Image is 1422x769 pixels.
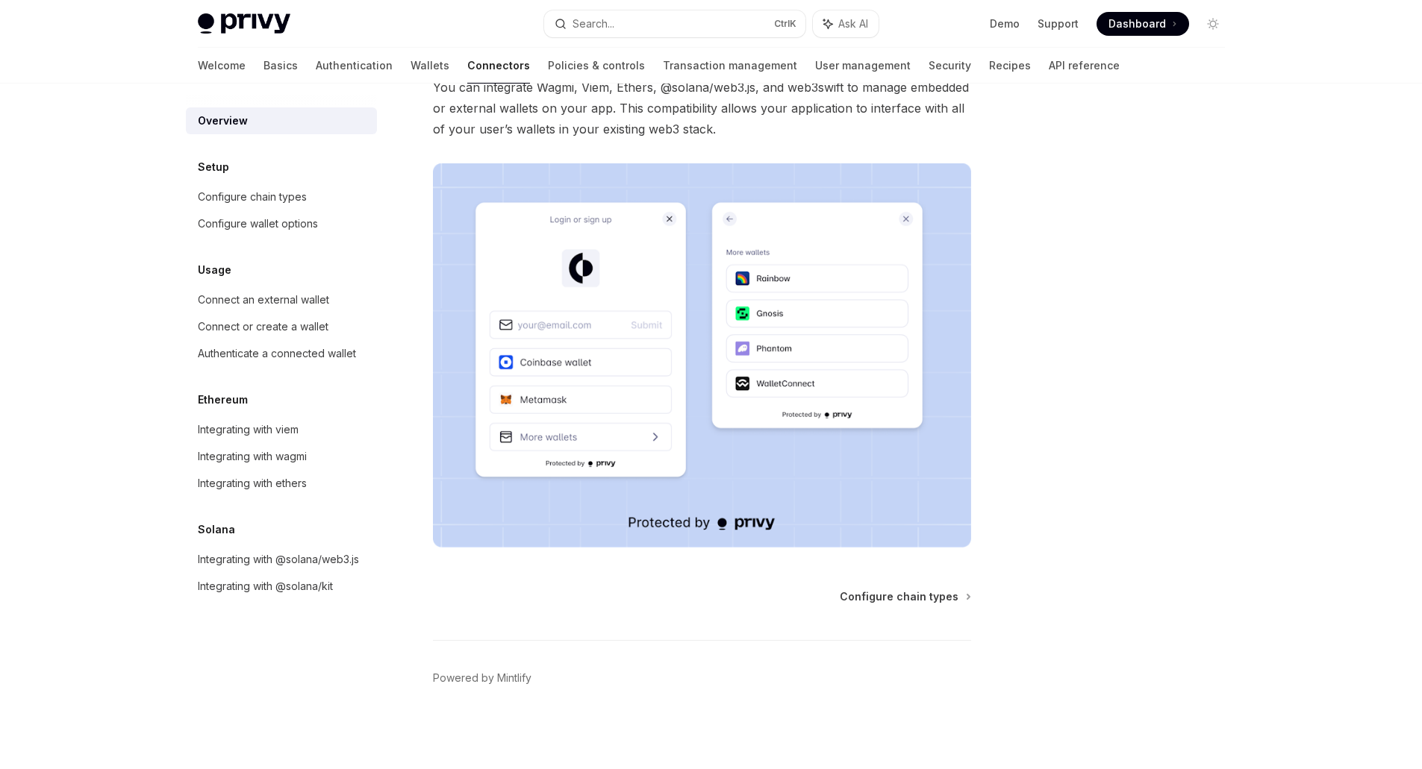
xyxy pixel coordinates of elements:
[186,313,377,340] a: Connect or create a wallet
[198,391,248,409] h5: Ethereum
[198,112,248,130] div: Overview
[186,210,377,237] a: Configure wallet options
[198,215,318,233] div: Configure wallet options
[990,16,1020,31] a: Demo
[198,474,307,492] div: Integrating with ethers
[198,48,246,84] a: Welcome
[198,421,299,439] div: Integrating with viem
[989,48,1031,84] a: Recipes
[815,48,911,84] a: User management
[186,470,377,497] a: Integrating with ethers
[929,48,971,84] a: Security
[838,16,868,31] span: Ask AI
[1108,16,1166,31] span: Dashboard
[198,13,290,34] img: light logo
[198,188,307,206] div: Configure chain types
[198,550,359,568] div: Integrating with @solana/web3.js
[316,48,393,84] a: Authentication
[198,448,307,465] div: Integrating with wagmi
[433,77,971,139] span: You can integrate Wagmi, Viem, Ethers, @solana/web3.js, and web3swift to manage embedded or exter...
[198,521,235,539] h5: Solana
[548,48,645,84] a: Policies & controls
[198,158,229,176] h5: Setup
[840,589,970,604] a: Configure chain types
[840,589,958,604] span: Configure chain types
[813,10,879,37] button: Ask AI
[411,48,449,84] a: Wallets
[433,163,971,547] img: Connectors3
[198,577,333,595] div: Integrating with @solana/kit
[1049,48,1120,84] a: API reference
[186,183,377,210] a: Configure chain types
[663,48,797,84] a: Transaction management
[198,261,231,279] h5: Usage
[1097,12,1189,36] a: Dashboard
[433,671,531,685] a: Powered by Mintlify
[198,345,356,362] div: Authenticate a connected wallet
[186,546,377,573] a: Integrating with @solana/web3.js
[263,48,298,84] a: Basics
[186,107,377,134] a: Overview
[1201,12,1225,36] button: Toggle dark mode
[186,443,377,470] a: Integrating with wagmi
[198,318,328,336] div: Connect or create a wallet
[573,15,614,33] div: Search...
[1038,16,1079,31] a: Support
[186,573,377,600] a: Integrating with @solana/kit
[774,18,796,30] span: Ctrl K
[186,286,377,313] a: Connect an external wallet
[186,416,377,443] a: Integrating with viem
[198,291,329,309] div: Connect an external wallet
[467,48,530,84] a: Connectors
[544,10,805,37] button: Search...CtrlK
[186,340,377,367] a: Authenticate a connected wallet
